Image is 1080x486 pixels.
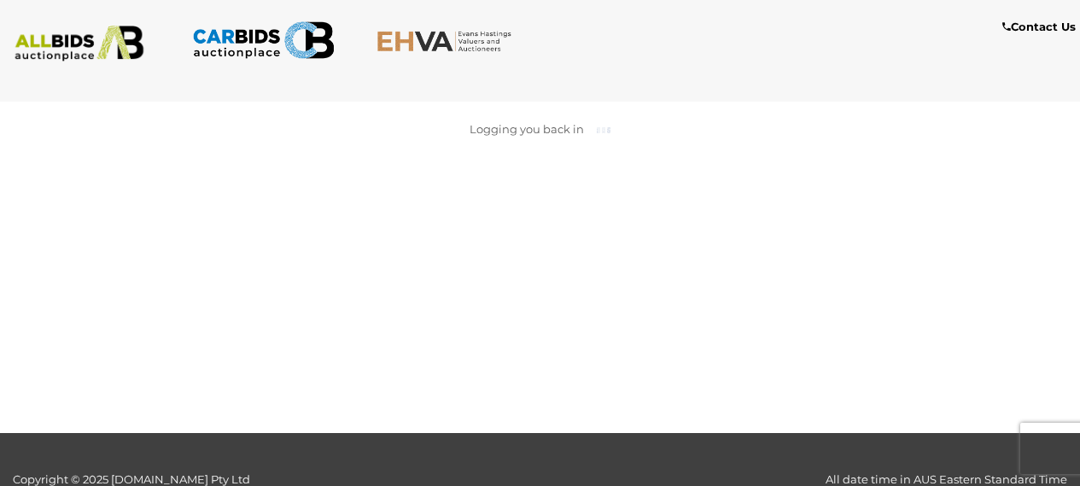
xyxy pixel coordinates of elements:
[1002,17,1080,37] a: Contact Us
[1002,20,1076,33] b: Contact Us
[377,30,519,52] img: EHVA.com.au
[8,26,150,61] img: ALLBIDS.com.au
[597,126,610,135] img: small-loading.gif
[192,17,335,63] img: CARBIDS.com.au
